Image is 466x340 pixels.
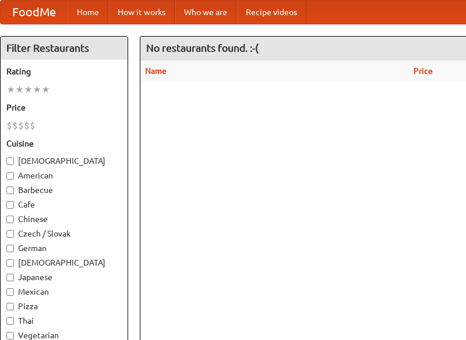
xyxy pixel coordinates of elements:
li: $ [18,119,24,132]
label: Japanese [6,271,122,283]
label: [DEMOGRAPHIC_DATA] [6,257,122,269]
label: Chinese [6,213,122,225]
ng-pluralize: No restaurants found. :-( [146,42,259,53]
a: How it works [108,1,175,24]
input: Cafe [6,201,14,209]
label: [DEMOGRAPHIC_DATA] [6,155,122,167]
a: Recipe videos [236,1,306,24]
a: Home [68,1,108,24]
input: Pizza [6,303,14,310]
input: [DEMOGRAPHIC_DATA] [6,158,14,165]
h5: Cuisine [6,138,122,149]
li: ★ [24,83,33,96]
label: German [6,242,122,254]
li: $ [30,119,36,132]
input: [DEMOGRAPHIC_DATA] [6,259,14,267]
input: Vegetarian [6,332,14,339]
input: Thai [6,317,14,325]
a: Who we are [175,1,236,24]
label: Cafe [6,199,122,210]
li: ★ [15,83,24,96]
input: Chinese [6,216,14,223]
li: ★ [6,83,15,96]
input: American [6,172,14,180]
a: FoodMe [1,1,68,24]
li: $ [6,119,12,132]
h4: Filter Restaurants [1,37,128,60]
label: Thai [6,315,122,327]
input: Mexican [6,288,14,296]
li: $ [24,119,30,132]
h5: Rating [6,66,122,77]
input: Japanese [6,274,14,281]
input: Barbecue [6,187,14,194]
li: $ [12,119,18,132]
label: Czech / Slovak [6,228,122,239]
li: ★ [33,83,41,96]
input: Czech / Slovak [6,230,14,238]
label: Mexican [6,286,122,298]
a: Price [414,66,433,76]
a: Name [145,66,167,76]
input: German [6,245,14,252]
label: American [6,170,122,181]
li: ★ [41,83,50,96]
label: Barbecue [6,184,122,196]
label: Pizza [6,300,122,312]
h5: Price [6,102,122,113]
